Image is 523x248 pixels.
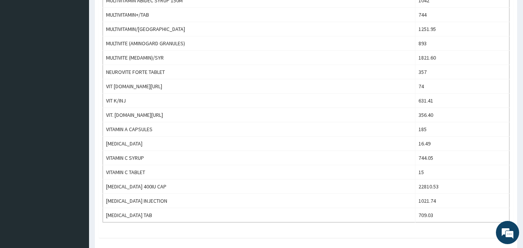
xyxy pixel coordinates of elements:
[415,108,509,122] td: 356.40
[103,108,415,122] td: VIT. [DOMAIN_NAME][URL]
[103,79,415,94] td: VIT [DOMAIN_NAME][URL]
[103,137,415,151] td: [MEDICAL_DATA]
[45,75,107,153] span: We're online!
[127,4,146,22] div: Minimize live chat window
[103,36,415,51] td: MULTIVITE (AMINOGARD GRANULES)
[103,51,415,65] td: MULTIVITE (MEDAMIN)/SYR
[103,22,415,36] td: MULTIVITAMIN/[GEOGRAPHIC_DATA]
[103,194,415,208] td: [MEDICAL_DATA] INJECTION
[415,65,509,79] td: 357
[415,122,509,137] td: 185
[103,94,415,108] td: VIT K/INJ
[415,36,509,51] td: 893
[40,43,130,53] div: Chat with us now
[415,194,509,208] td: 1021.74
[103,180,415,194] td: [MEDICAL_DATA] 400IU CAP
[14,39,31,58] img: d_794563401_company_1708531726252_794563401
[103,208,415,222] td: [MEDICAL_DATA] TAB
[415,22,509,36] td: 1251.95
[415,8,509,22] td: 744
[415,94,509,108] td: 631.41
[4,166,147,193] textarea: Type your message and hit 'Enter'
[415,51,509,65] td: 1821.60
[415,208,509,222] td: 709.03
[103,8,415,22] td: MULTIVITAMIN+/TAB
[103,122,415,137] td: VITAMIN A CAPSULES
[103,165,415,180] td: VITAMIN C TABLET
[415,151,509,165] td: 744.05
[415,137,509,151] td: 16.49
[415,79,509,94] td: 74
[415,165,509,180] td: 15
[415,180,509,194] td: 22810.53
[103,151,415,165] td: VITAMIN C SYRUP
[103,65,415,79] td: NEUROVITE FORTE TABLET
